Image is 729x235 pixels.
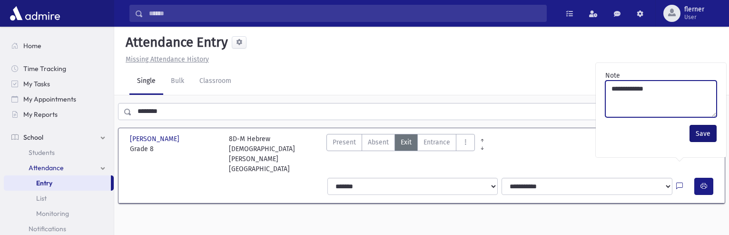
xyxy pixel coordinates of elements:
a: Time Tracking [4,61,114,76]
span: [PERSON_NAME] [130,134,181,144]
div: AttTypes [326,134,475,174]
a: Missing Attendance History [122,55,209,63]
a: Single [129,68,163,95]
a: My Tasks [4,76,114,92]
label: Note [605,71,620,81]
a: Attendance [4,160,114,175]
span: List [36,194,47,203]
a: Home [4,38,114,53]
span: Entry [36,179,52,187]
span: User [684,13,704,21]
span: Students [29,148,55,157]
u: Missing Attendance History [126,55,209,63]
span: Present [333,137,356,147]
span: Exit [401,137,412,147]
span: flerner [684,6,704,13]
a: My Appointments [4,92,114,107]
span: Entrance [424,137,450,147]
div: 8D-M Hebrew [DEMOGRAPHIC_DATA][PERSON_NAME][GEOGRAPHIC_DATA] [229,134,318,174]
input: Search [143,5,546,22]
span: Grade 8 [130,144,219,154]
a: Students [4,145,114,160]
h5: Attendance Entry [122,34,228,51]
span: Home [23,41,41,50]
span: My Appointments [23,95,76,103]
img: AdmirePro [8,4,62,23]
span: Absent [368,137,389,147]
a: List [4,191,114,206]
span: Notifications [29,225,66,233]
button: Save [690,125,717,142]
span: Monitoring [36,209,69,218]
a: Entry [4,175,111,191]
span: My Reports [23,110,58,119]
a: My Reports [4,107,114,122]
a: School [4,130,114,145]
span: My Tasks [23,80,50,88]
span: Attendance [29,163,64,172]
a: Bulk [163,68,192,95]
a: Classroom [192,68,239,95]
span: Time Tracking [23,64,66,73]
span: School [23,133,43,142]
a: Monitoring [4,206,114,221]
